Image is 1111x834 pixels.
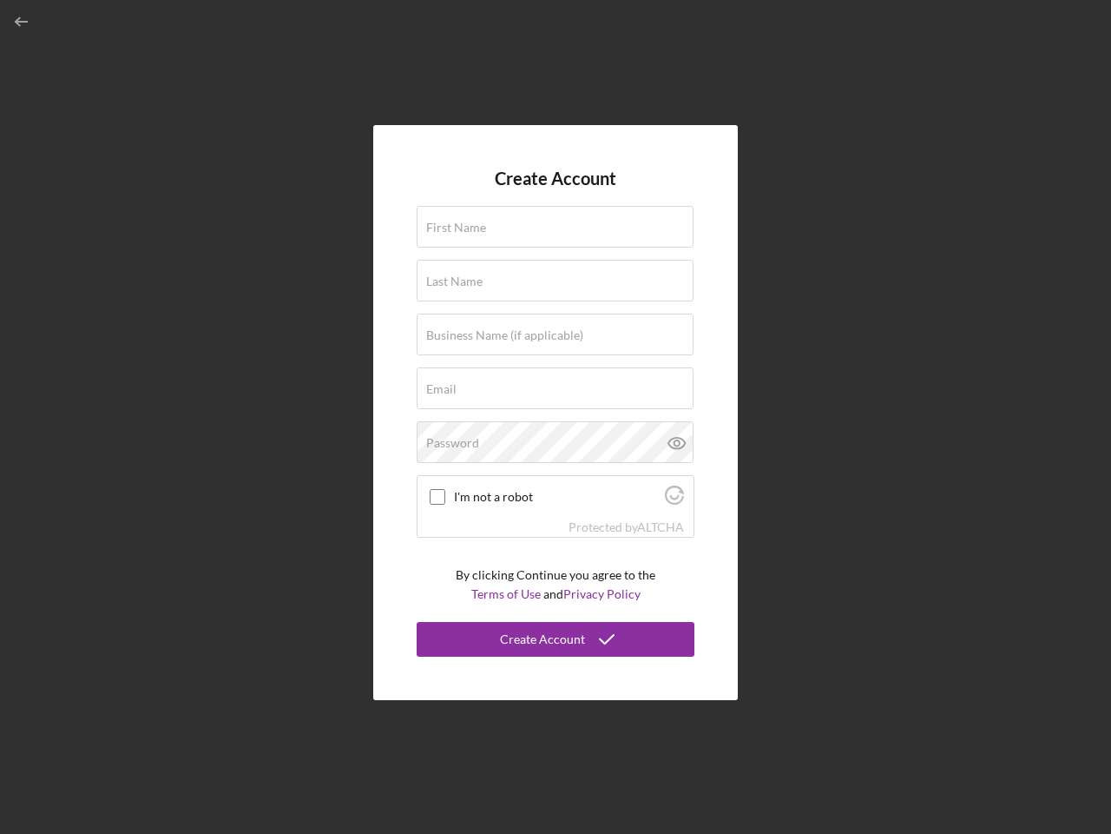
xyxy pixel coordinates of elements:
[471,586,541,601] a: Terms of Use
[637,520,684,534] a: Visit Altcha.org
[563,586,641,601] a: Privacy Policy
[426,221,486,235] label: First Name
[417,622,694,657] button: Create Account
[665,493,684,507] a: Visit Altcha.org
[454,490,660,504] label: I'm not a robot
[569,520,684,534] div: Protected by
[426,382,457,396] label: Email
[500,622,585,657] div: Create Account
[456,566,655,605] p: By clicking Continue you agree to the and
[495,169,616,189] h4: Create Account
[426,436,479,450] label: Password
[426,328,583,342] label: Business Name (if applicable)
[426,275,483,288] label: Last Name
